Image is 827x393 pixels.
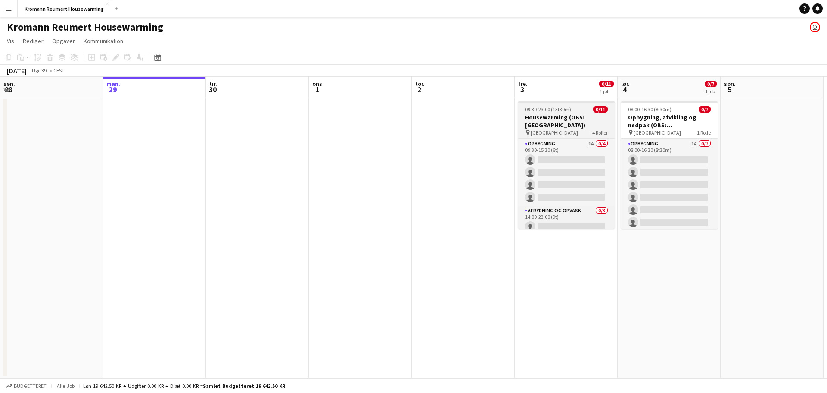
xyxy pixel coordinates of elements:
span: søn. [724,80,736,88]
span: [GEOGRAPHIC_DATA] [531,129,578,136]
span: Budgetteret [14,383,47,389]
div: [DATE] [7,66,27,75]
span: 2 [414,85,425,94]
app-card-role: Afrydning og opvask0/314:00-23:00 (9t) [518,206,615,260]
a: Kommunikation [80,35,127,47]
span: [GEOGRAPHIC_DATA] [634,129,681,136]
span: tor. [415,80,425,88]
span: Alle job [55,383,76,389]
span: 09:30-23:00 (13t30m) [525,106,571,113]
app-job-card: 08:00-16:30 (8t30m)0/7Opbygning, afvikling og nedpak (OBS: [GEOGRAPHIC_DATA]) [GEOGRAPHIC_DATA]1 ... [621,101,718,229]
button: Budgetteret [4,381,48,391]
a: Vis [3,35,18,47]
span: 5 [723,85,736,94]
div: Løn 19 642.50 KR + Udgifter 0.00 KR + Diæt 0.00 KR = [83,383,285,389]
span: Vis [7,37,14,45]
button: Kromann Reumert Housewarming [18,0,111,17]
span: 4 Roller [592,129,608,136]
a: Rediger [19,35,47,47]
app-card-role: Opbygning1A0/409:30-15:30 (6t) [518,139,615,206]
span: 0/11 [593,106,608,113]
span: Uge 39 [28,67,50,74]
a: Opgaver [49,35,78,47]
span: Kommunikation [84,37,123,45]
span: 1 [311,85,324,94]
span: 0/11 [599,81,614,87]
span: søn. [3,80,15,88]
span: Rediger [23,37,44,45]
span: 30 [208,85,217,94]
span: 3 [517,85,528,94]
span: 0/7 [705,81,717,87]
span: 1 Rolle [697,129,711,136]
span: tir. [209,80,217,88]
span: Opgaver [52,37,75,45]
h3: Housewarming (OBS: [GEOGRAPHIC_DATA]) [518,113,615,129]
span: 28 [2,85,15,94]
div: 1 job [705,88,716,94]
span: lør. [621,80,630,88]
app-user-avatar: Carla Sørensen [810,22,820,32]
span: ons. [312,80,324,88]
div: CEST [53,67,65,74]
span: 0/7 [699,106,711,113]
span: 08:00-16:30 (8t30m) [628,106,672,113]
span: fre. [518,80,528,88]
h1: Kromann Reumert Housewarming [7,21,163,34]
span: man. [106,80,120,88]
app-job-card: 09:30-23:00 (13t30m)0/11Housewarming (OBS: [GEOGRAPHIC_DATA]) [GEOGRAPHIC_DATA]4 RollerOpbygning1... [518,101,615,229]
app-card-role: Opbygning1A0/708:00-16:30 (8t30m) [621,139,718,243]
h3: Opbygning, afvikling og nedpak (OBS: [GEOGRAPHIC_DATA]) [621,113,718,129]
span: Samlet budgetteret 19 642.50 KR [203,383,285,389]
div: 1 job [600,88,613,94]
span: 29 [105,85,120,94]
span: 4 [620,85,630,94]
